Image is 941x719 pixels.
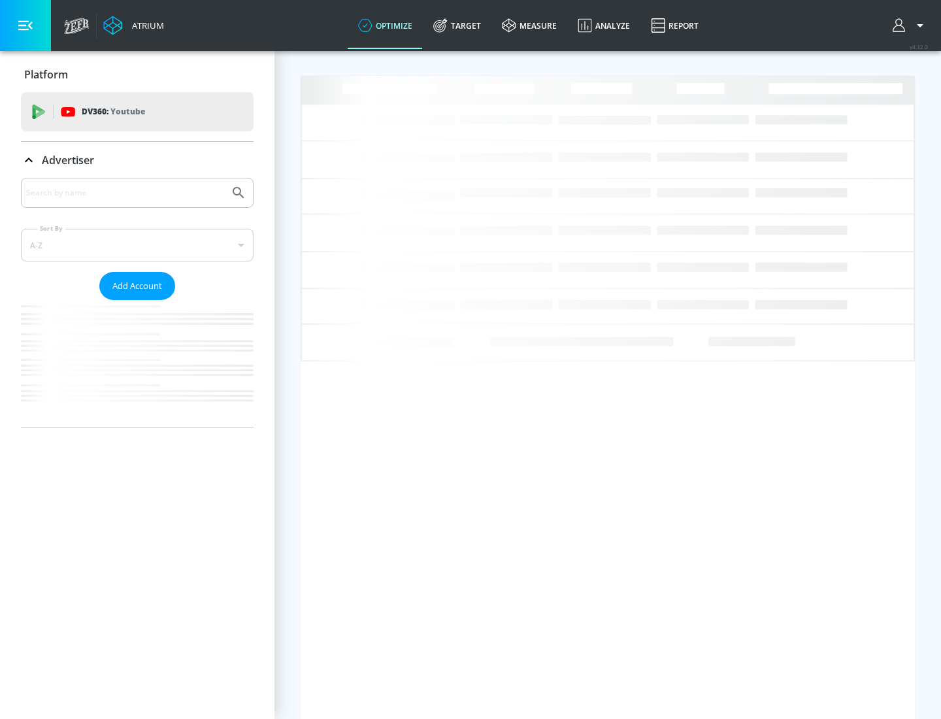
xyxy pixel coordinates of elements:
div: Advertiser [21,178,254,427]
span: v 4.32.0 [910,43,928,50]
a: Atrium [103,16,164,35]
a: Target [423,2,491,49]
p: DV360: [82,105,145,119]
button: Add Account [99,272,175,300]
div: Platform [21,56,254,93]
a: Analyze [567,2,640,49]
div: DV360: Youtube [21,92,254,131]
p: Advertiser [42,153,94,167]
p: Platform [24,67,68,82]
nav: list of Advertiser [21,300,254,427]
a: measure [491,2,567,49]
label: Sort By [37,224,65,233]
div: Advertiser [21,142,254,178]
input: Search by name [26,184,224,201]
div: Atrium [127,20,164,31]
a: optimize [348,2,423,49]
p: Youtube [110,105,145,118]
div: A-Z [21,229,254,261]
span: Add Account [112,278,162,293]
a: Report [640,2,709,49]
